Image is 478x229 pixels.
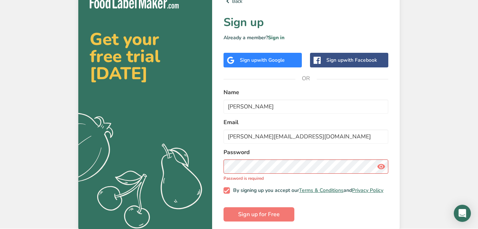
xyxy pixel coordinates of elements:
[299,187,343,194] a: Terms & Conditions
[295,68,317,89] span: OR
[224,88,388,97] label: Name
[343,57,377,63] span: with Facebook
[224,148,388,157] label: Password
[224,34,388,41] p: Already a member?
[238,210,280,219] span: Sign up for Free
[240,56,285,64] div: Sign up
[224,118,388,127] label: Email
[352,187,383,194] a: Privacy Policy
[90,31,201,82] h2: Get your free trial [DATE]
[268,34,284,41] a: Sign in
[224,14,388,31] h1: Sign up
[326,56,377,64] div: Sign up
[224,129,388,144] input: email@example.com
[224,207,294,222] button: Sign up for Free
[454,205,471,222] div: Open Intercom Messenger
[224,175,388,182] p: Password is required
[257,57,285,63] span: with Google
[224,100,388,114] input: John Doe
[230,187,384,194] span: By signing up you accept our and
